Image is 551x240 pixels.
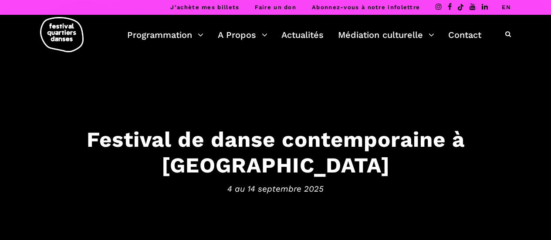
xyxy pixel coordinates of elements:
[218,27,267,42] a: A Propos
[448,27,481,42] a: Contact
[127,27,203,42] a: Programmation
[281,27,324,42] a: Actualités
[9,182,542,195] span: 4 au 14 septembre 2025
[40,17,84,52] img: logo-fqd-med
[502,4,511,10] a: EN
[170,4,239,10] a: J’achète mes billets
[338,27,434,42] a: Médiation culturelle
[312,4,420,10] a: Abonnez-vous à notre infolettre
[255,4,296,10] a: Faire un don
[9,127,542,178] h3: Festival de danse contemporaine à [GEOGRAPHIC_DATA]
